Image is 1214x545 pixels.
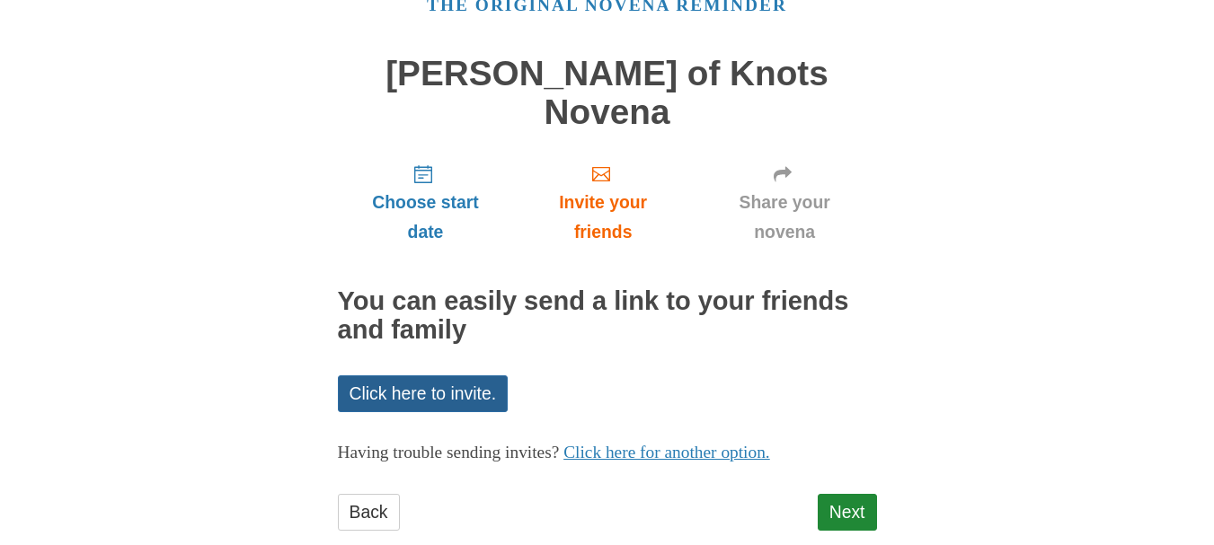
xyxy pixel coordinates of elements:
a: Click here to invite. [338,375,509,412]
a: Back [338,494,400,531]
span: Choose start date [356,188,496,247]
a: Invite your friends [513,149,692,256]
a: Share your novena [693,149,877,256]
h1: [PERSON_NAME] of Knots Novena [338,55,877,131]
span: Share your novena [711,188,859,247]
h2: You can easily send a link to your friends and family [338,287,877,345]
span: Having trouble sending invites? [338,443,560,461]
a: Next [818,494,877,531]
a: Choose start date [338,149,514,256]
a: Click here for another option. [563,443,770,461]
span: Invite your friends [531,188,674,247]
